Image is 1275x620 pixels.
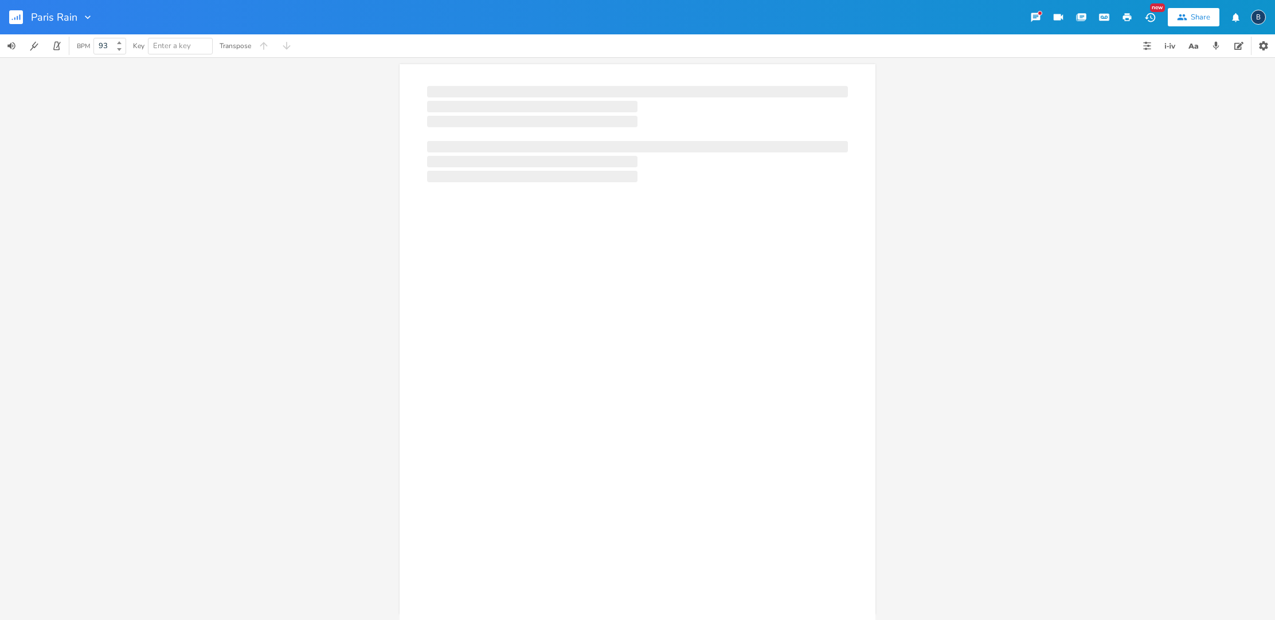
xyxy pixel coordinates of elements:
[1168,8,1219,26] button: Share
[31,12,77,22] span: Paris Rain
[153,41,191,51] span: Enter a key
[1150,3,1165,12] div: New
[1251,10,1266,25] div: boywells
[1251,4,1266,30] button: B
[1139,7,1161,28] button: New
[77,43,90,49] div: BPM
[1191,12,1210,22] div: Share
[220,42,251,49] div: Transpose
[133,42,144,49] div: Key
